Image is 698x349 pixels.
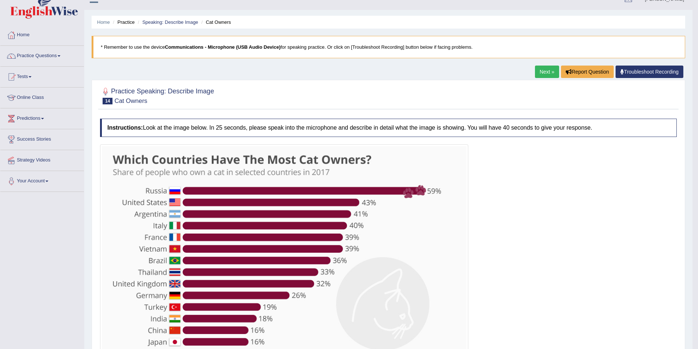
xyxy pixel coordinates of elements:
a: Tests [0,67,84,85]
small: Cat Owners [114,97,147,104]
li: Cat Owners [199,19,231,26]
span: 14 [103,98,112,104]
button: Report Question [561,66,614,78]
a: Your Account [0,171,84,189]
b: Instructions: [107,125,143,131]
a: Troubleshoot Recording [616,66,683,78]
a: Home [0,25,84,43]
a: Strategy Videos [0,150,84,168]
a: Predictions [0,108,84,127]
a: Online Class [0,88,84,106]
b: Communications - Microphone (USB Audio Device) [165,44,281,50]
h2: Practice Speaking: Describe Image [100,86,214,104]
a: Practice Questions [0,46,84,64]
a: Home [97,19,110,25]
a: Next » [535,66,559,78]
a: Success Stories [0,129,84,148]
h4: Look at the image below. In 25 seconds, please speak into the microphone and describe in detail w... [100,119,677,137]
blockquote: * Remember to use the device for speaking practice. Or click on [Troubleshoot Recording] button b... [92,36,685,58]
a: Speaking: Describe Image [142,19,198,25]
li: Practice [111,19,134,26]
